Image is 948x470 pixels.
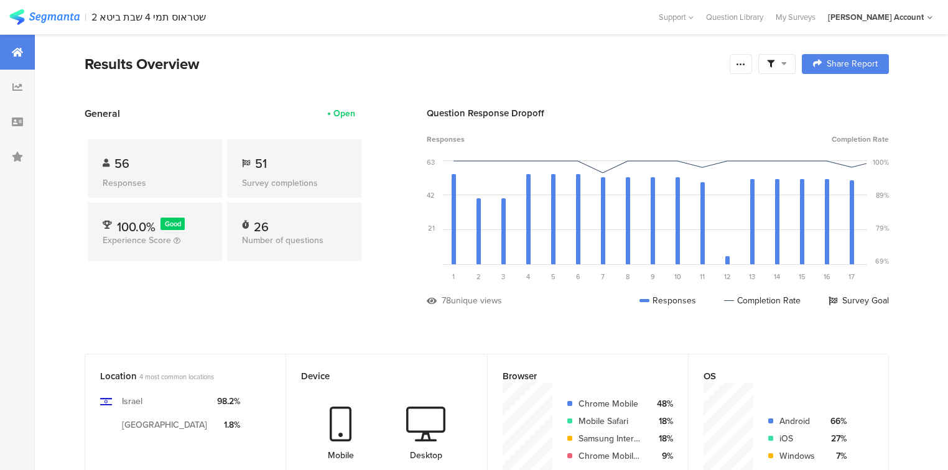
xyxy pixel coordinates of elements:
[85,53,723,75] div: Results Overview
[724,294,801,307] div: Completion Rate
[301,369,451,383] div: Device
[254,218,269,230] div: 26
[114,154,129,173] span: 56
[774,272,780,282] span: 14
[651,272,655,282] span: 9
[829,294,889,307] div: Survey Goal
[428,223,435,233] div: 21
[242,234,323,247] span: Number of questions
[704,369,853,383] div: OS
[724,272,731,282] span: 12
[452,272,455,282] span: 1
[799,272,806,282] span: 15
[651,432,673,445] div: 18%
[749,272,755,282] span: 13
[91,11,206,23] div: 2 שטראוס תמי 4 שבת ביטא
[451,294,502,307] div: unique views
[503,369,653,383] div: Browser
[427,134,465,145] span: Responses
[651,415,673,428] div: 18%
[651,449,673,463] div: 9%
[103,234,171,247] span: Experience Score
[779,449,815,463] div: Windows
[700,272,705,282] span: 11
[876,190,889,200] div: 89%
[526,272,530,282] span: 4
[427,157,435,167] div: 63
[779,432,815,445] div: iOS
[217,418,240,431] div: 1.8%
[85,106,120,121] span: General
[579,449,641,463] div: Chrome Mobile iOS
[100,369,250,383] div: Location
[217,395,240,408] div: 98.2%
[85,10,86,24] div: |
[828,11,924,23] div: [PERSON_NAME] Account
[476,272,481,282] span: 2
[875,256,889,266] div: 69%
[117,218,156,236] span: 100.0%
[122,395,142,408] div: Israel
[576,272,580,282] span: 6
[579,432,641,445] div: Samsung Internet
[427,190,435,200] div: 42
[255,154,267,173] span: 51
[825,415,847,428] div: 66%
[442,294,451,307] div: 78
[333,107,355,120] div: Open
[242,177,346,190] div: Survey completions
[139,372,214,382] span: 4 most common locations
[825,449,847,463] div: 7%
[626,272,630,282] span: 8
[824,272,830,282] span: 16
[651,397,673,410] div: 48%
[410,449,442,462] div: Desktop
[832,134,889,145] span: Completion Rate
[103,177,207,190] div: Responses
[674,272,681,282] span: 10
[876,223,889,233] div: 79%
[579,397,641,410] div: Chrome Mobile
[579,415,641,428] div: Mobile Safari
[639,294,696,307] div: Responses
[501,272,505,282] span: 3
[825,432,847,445] div: 27%
[769,11,822,23] a: My Surveys
[848,272,855,282] span: 17
[873,157,889,167] div: 100%
[427,106,889,120] div: Question Response Dropoff
[659,7,694,27] div: Support
[601,272,605,282] span: 7
[700,11,769,23] a: Question Library
[779,415,815,428] div: Android
[165,219,181,229] span: Good
[551,272,555,282] span: 5
[328,449,354,462] div: Mobile
[827,60,878,68] span: Share Report
[9,9,80,25] img: segmanta logo
[122,418,207,431] div: [GEOGRAPHIC_DATA]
